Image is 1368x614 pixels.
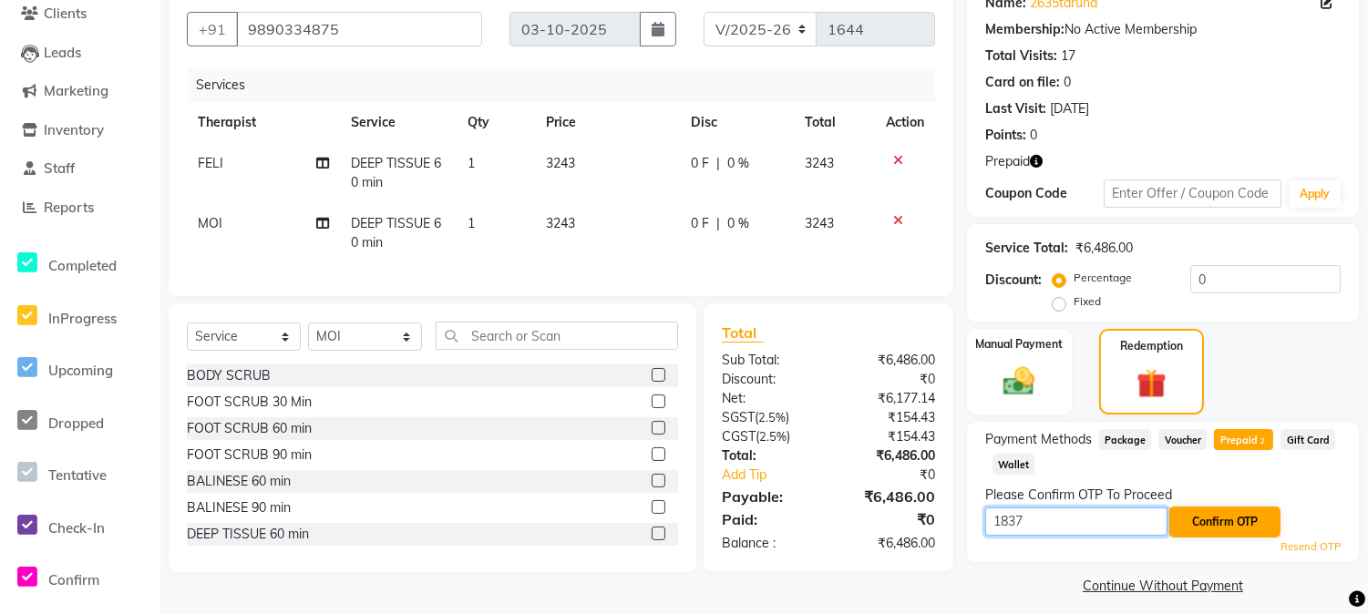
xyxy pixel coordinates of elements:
[187,12,238,46] button: +91
[708,351,828,370] div: Sub Total:
[48,519,105,537] span: Check-In
[985,152,1030,171] span: Prepaid
[44,199,94,216] span: Reports
[1120,338,1183,354] label: Redemption
[758,410,786,425] span: 2.5%
[546,215,575,231] span: 3243
[1289,180,1341,208] button: Apply
[48,362,113,379] span: Upcoming
[187,525,309,544] div: DEEP TISSUE 60 min
[5,198,155,219] a: Reports
[44,159,75,177] span: Staff
[187,102,340,143] th: Therapist
[716,214,720,233] span: |
[44,44,81,61] span: Leads
[985,20,1341,39] div: No Active Membership
[708,486,828,507] div: Payable:
[5,120,155,141] a: Inventory
[48,414,104,432] span: Dropped
[806,155,835,171] span: 3243
[468,215,475,231] span: 1
[985,239,1068,258] div: Service Total:
[875,102,935,143] th: Action
[1099,429,1152,450] span: Package
[351,215,441,251] span: DEEP TISSUE 60 min
[985,184,1104,203] div: Coupon Code
[5,159,155,179] a: Staff
[828,446,949,466] div: ₹6,486.00
[1030,126,1037,145] div: 0
[198,155,223,171] span: FELI
[708,446,828,466] div: Total:
[708,408,828,427] div: ( )
[546,155,575,171] span: 3243
[340,102,457,143] th: Service
[708,534,828,553] div: Balance :
[351,155,441,190] span: DEEP TISSUE 60 min
[1214,429,1273,450] span: Prepaid
[48,310,117,327] span: InProgress
[436,322,678,350] input: Search or Scan
[1064,73,1071,92] div: 0
[189,68,949,102] div: Services
[716,154,720,173] span: |
[691,154,709,173] span: 0 F
[722,409,755,425] span: SGST
[849,466,949,485] div: ₹0
[48,571,99,588] span: Confirm
[828,486,949,507] div: ₹6,486.00
[828,534,949,553] div: ₹6,486.00
[187,393,312,412] div: FOOT SCRUB 30 Min
[985,20,1065,39] div: Membership:
[1158,429,1207,450] span: Voucher
[971,577,1355,596] a: Continue Without Payment
[468,155,475,171] span: 1
[535,102,680,143] th: Price
[993,363,1044,400] img: _cash.svg
[828,408,949,427] div: ₹154.43
[722,323,764,343] span: Total
[993,454,1035,475] span: Wallet
[48,257,117,274] span: Completed
[759,429,787,444] span: 2.5%
[708,427,828,446] div: ( )
[828,508,949,530] div: ₹0
[1169,507,1281,537] button: Confirm OTP
[44,82,108,99] span: Marketing
[680,102,795,143] th: Disc
[806,215,835,231] span: 3243
[1074,293,1101,310] label: Fixed
[975,336,1063,353] label: Manual Payment
[457,102,534,143] th: Qty
[198,215,222,231] span: MOI
[722,428,756,445] span: CGST
[44,5,87,22] span: Clients
[985,507,1167,536] input: Enter OTP
[985,99,1046,118] div: Last Visit:
[187,472,291,491] div: BALINESE 60 min
[1104,179,1281,208] input: Enter Offer / Coupon Code
[1074,270,1132,286] label: Percentage
[708,466,849,485] a: Add Tip
[187,366,271,385] div: BODY SCRUB
[1050,99,1089,118] div: [DATE]
[187,445,312,465] div: FOOT SCRUB 90 min
[1258,436,1268,447] span: 2
[985,486,1341,505] div: Please Confirm OTP To Proceed
[691,214,709,233] span: 0 F
[1281,429,1335,450] span: Gift Card
[985,46,1057,66] div: Total Visits:
[727,214,749,233] span: 0 %
[1281,539,1341,555] a: Resend OTP
[1061,46,1075,66] div: 17
[727,154,749,173] span: 0 %
[795,102,875,143] th: Total
[828,351,949,370] div: ₹6,486.00
[828,389,949,408] div: ₹6,177.14
[985,126,1026,145] div: Points:
[48,466,107,484] span: Tentative
[236,12,482,46] input: Search by Name/Mobile/Email/Code
[985,271,1042,290] div: Discount:
[708,508,828,530] div: Paid:
[5,81,155,102] a: Marketing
